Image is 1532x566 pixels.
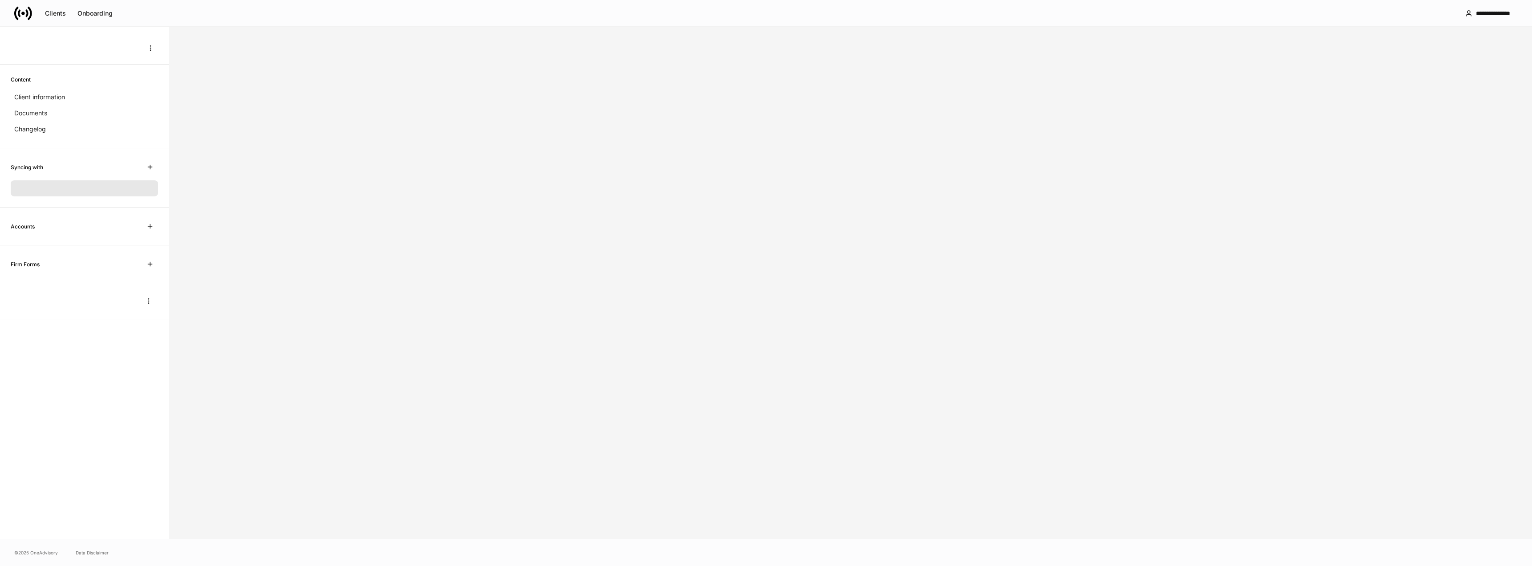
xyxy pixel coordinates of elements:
p: Documents [14,109,47,118]
a: Client information [11,89,158,105]
p: Client information [14,93,65,102]
div: Clients [45,10,66,16]
h6: Accounts [11,222,35,231]
h6: Content [11,75,31,84]
h6: Syncing with [11,163,43,171]
div: Onboarding [77,10,113,16]
p: Changelog [14,125,46,134]
h6: Firm Forms [11,260,40,269]
button: Onboarding [72,6,118,20]
span: © 2025 OneAdvisory [14,549,58,556]
a: Data Disclaimer [76,549,109,556]
button: Clients [39,6,72,20]
a: Changelog [11,121,158,137]
a: Documents [11,105,158,121]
